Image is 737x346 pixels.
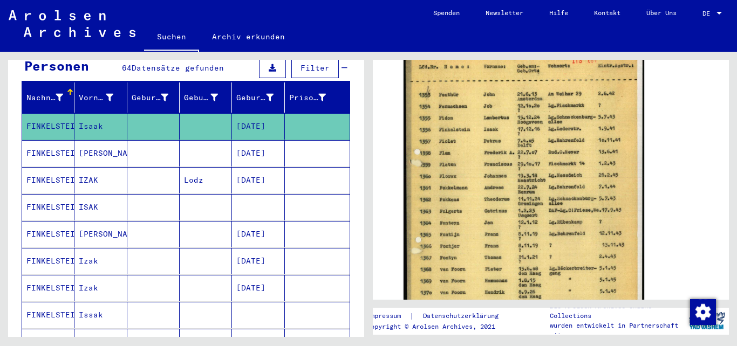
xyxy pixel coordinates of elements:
[199,24,298,50] a: Archiv erkunden
[22,302,74,328] mat-cell: FINKELSTEIN
[687,307,727,334] img: yv_logo.png
[690,299,716,325] img: Zustimmung ändern
[291,58,339,78] button: Filter
[550,301,685,321] p: Die Arolsen Archives Online-Collections
[26,89,77,106] div: Nachname
[22,82,74,113] mat-header-cell: Nachname
[232,275,284,301] mat-cell: [DATE]
[74,140,127,167] mat-cell: [PERSON_NAME]
[132,92,168,103] div: Geburtsname
[690,299,715,324] div: Zustimmung ändern
[232,248,284,274] mat-cell: [DATE]
[74,248,127,274] mat-cell: Izak
[9,10,135,37] img: Arolsen_neg.svg
[132,63,224,73] span: Datensätze gefunden
[367,322,511,331] p: Copyright © Arolsen Archives, 2021
[26,92,63,103] div: Nachname
[79,89,126,106] div: Vorname
[79,92,113,103] div: Vorname
[414,310,511,322] a: Datenschutzerklärung
[74,275,127,301] mat-cell: Izak
[74,167,127,193] mat-cell: IZAK
[74,302,127,328] mat-cell: Issak
[22,194,74,220] mat-cell: FINKELSTEIN
[301,63,330,73] span: Filter
[232,113,284,140] mat-cell: [DATE]
[22,113,74,140] mat-cell: FINKELSTEIN
[367,310,410,322] a: Impressum
[122,63,132,73] span: 64
[22,221,74,247] mat-cell: FINKELSTEIN
[550,321,685,340] p: wurden entwickelt in Partnerschaft mit
[232,140,284,167] mat-cell: [DATE]
[285,82,350,113] mat-header-cell: Prisoner #
[232,167,284,193] mat-cell: [DATE]
[74,221,127,247] mat-cell: [PERSON_NAME]
[74,82,127,113] mat-header-cell: Vorname
[22,167,74,193] mat-cell: FINKELSTEIN
[74,113,127,140] mat-cell: Isaak
[144,24,199,52] a: Suchen
[22,275,74,301] mat-cell: FINKELSTEIN
[232,221,284,247] mat-cell: [DATE]
[127,82,180,113] mat-header-cell: Geburtsname
[289,89,339,106] div: Prisoner #
[236,89,286,106] div: Geburtsdatum
[236,92,273,103] div: Geburtsdatum
[22,248,74,274] mat-cell: FINKELSTEIN
[184,92,218,103] div: Geburt‏
[367,310,511,322] div: |
[184,89,231,106] div: Geburt‏
[22,140,74,167] mat-cell: FINKELSTEIN
[232,82,284,113] mat-header-cell: Geburtsdatum
[132,89,182,106] div: Geburtsname
[180,167,232,193] mat-cell: Lodz
[289,92,326,103] div: Prisoner #
[702,10,714,17] span: DE
[74,194,127,220] mat-cell: ISAK
[24,56,89,75] div: Personen
[180,82,232,113] mat-header-cell: Geburt‏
